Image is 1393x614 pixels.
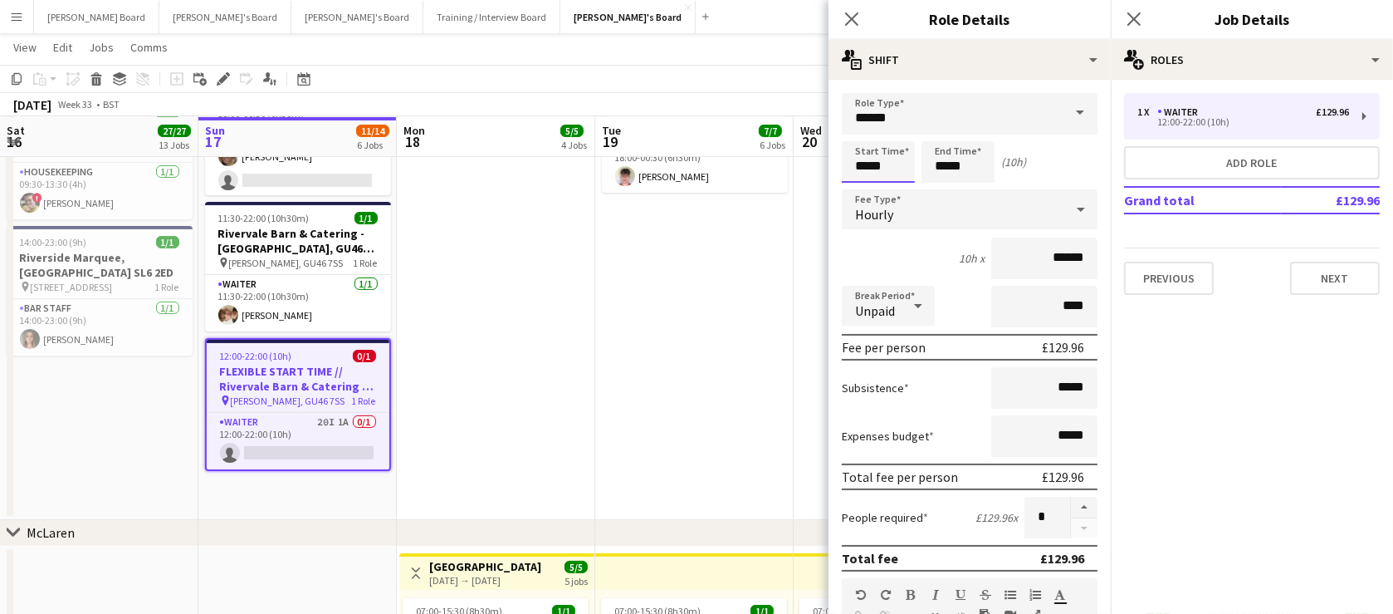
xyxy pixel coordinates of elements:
label: Subsistence [842,381,909,395]
div: 13 Jobs [159,139,190,151]
span: 7/7 [759,125,782,137]
div: 09:30-13:30 (4h)1/1[STREET_ADDRESS] Farnham, GU10 3DJ1 RoleHousekeeping1/109:30-13:30 (4h)![PERSO... [7,105,193,219]
span: 5/5 [565,561,588,573]
app-card-role: Housekeeping1/109:30-13:30 (4h)![PERSON_NAME] [7,163,193,219]
span: 1 Role [352,395,376,407]
span: 18 [401,132,425,151]
app-job-card: 12:00-22:00 (10h)0/1FLEXIBLE START TIME // Rivervale Barn & Catering - [GEOGRAPHIC_DATA], GU46 7S... [205,338,391,471]
button: Unordered List [1004,588,1016,602]
span: Tue [602,123,621,138]
span: Week 33 [55,98,96,111]
span: View [13,40,37,55]
button: Strikethrough [980,588,991,602]
button: Previous [1124,262,1214,295]
app-job-card: 14:00-23:00 (9h)1/1Riverside Marquee, [GEOGRAPHIC_DATA] SL6 2ED [STREET_ADDRESS]1 RoleBAR STAFF1/... [7,226,193,356]
button: [PERSON_NAME] Board [34,1,159,33]
span: [PERSON_NAME], GU46 7SS [229,257,344,269]
button: Bold [905,588,916,602]
td: £129.96 [1281,187,1380,214]
div: £129.96 [1042,339,1084,356]
span: 0/1 [353,350,376,362]
span: 1 Role [155,281,179,293]
h3: Rivervale Barn & Catering - [GEOGRAPHIC_DATA], GU46 7SS [205,226,391,256]
h3: FLEXIBLE START TIME // Rivervale Barn & Catering - [GEOGRAPHIC_DATA], GU46 7SS [207,364,389,394]
div: £129.96 [1316,106,1349,118]
h3: Riverside Marquee, [GEOGRAPHIC_DATA] SL6 2ED [7,250,193,280]
button: Underline [955,588,966,602]
span: 11/14 [356,125,389,137]
span: ! [32,193,42,203]
div: Fee per person [842,339,926,356]
button: Add role [1124,146,1380,179]
span: 5/5 [560,125,584,137]
div: 6 Jobs [357,139,389,151]
span: Edit [53,40,72,55]
button: [PERSON_NAME]'s Board [560,1,696,33]
span: Sat [7,123,25,138]
span: Jobs [89,40,114,55]
td: Grand total [1124,187,1281,214]
button: Increase [1071,497,1097,518]
label: People required [842,510,928,525]
span: 1/1 [354,212,378,224]
button: Italic [930,588,941,602]
span: 12:00-22:00 (10h) [220,350,292,362]
span: 16 [4,132,25,151]
span: Comms [130,40,168,55]
span: 17 [203,132,225,151]
div: (10h) [1001,155,1026,169]
span: 1/1 [156,236,179,248]
div: £129.96 [1040,550,1084,567]
span: [PERSON_NAME], GU46 7SS [231,395,345,407]
div: 6 Jobs [760,139,785,151]
span: 27/27 [158,125,191,137]
button: Ordered List [1029,588,1041,602]
span: 20 [798,132,822,151]
span: 1 Role [354,257,378,269]
app-card-role: Waiter20I1A0/112:00-22:00 (10h) [207,413,389,469]
button: Text Color [1054,588,1066,602]
button: [PERSON_NAME]'s Board [159,1,291,33]
div: Total fee per person [842,469,958,485]
span: Sun [205,123,225,138]
div: [DATE] → [DATE] [429,574,541,587]
div: 10h x [959,251,985,266]
button: Undo [855,588,867,602]
div: 4 Jobs [561,139,587,151]
span: [STREET_ADDRESS] [31,281,113,293]
button: Training / Interview Board [423,1,560,33]
span: 11:30-22:00 (10h30m) [218,212,310,224]
div: Waiter [1157,106,1205,118]
div: Shift [828,40,1111,80]
span: Wed [800,123,822,138]
app-card-role: BAR STAFF1/118:00-00:30 (6h30m)[PERSON_NAME] [602,136,788,193]
button: Next [1290,262,1380,295]
span: Mon [403,123,425,138]
div: £129.96 x [975,510,1018,525]
button: [PERSON_NAME]'s Board [291,1,423,33]
div: 5 jobs [565,573,588,587]
div: Roles [1111,40,1393,80]
div: BST [103,98,120,111]
div: £129.96 [1042,469,1084,485]
button: Redo [880,588,892,602]
div: Total fee [842,550,898,567]
h3: Role Details [828,8,1111,30]
div: McLaren [27,524,75,541]
app-job-card: 11:30-22:00 (10h30m)1/1Rivervale Barn & Catering - [GEOGRAPHIC_DATA], GU46 7SS [PERSON_NAME], GU4... [205,202,391,332]
h3: Job Details [1111,8,1393,30]
a: Edit [46,37,79,58]
h3: [GEOGRAPHIC_DATA] [429,559,541,574]
div: [DATE] [13,96,51,113]
div: 1 x [1137,106,1157,118]
span: 14:00-23:00 (9h) [20,236,87,248]
a: View [7,37,43,58]
div: 12:00-22:00 (10h) [1137,118,1349,126]
app-card-role: BAR STAFF1/114:00-23:00 (9h)[PERSON_NAME] [7,299,193,356]
span: 19 [599,132,621,151]
span: Hourly [855,206,893,223]
a: Jobs [82,37,120,58]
